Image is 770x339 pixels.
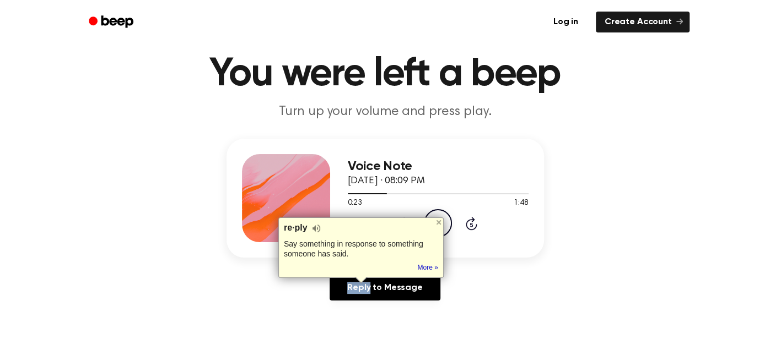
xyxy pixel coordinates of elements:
span: [DATE] · 08:09 PM [348,176,425,186]
a: Reply to Message [330,275,440,300]
a: Create Account [596,12,690,32]
h1: You were left a beep [103,54,667,94]
a: Beep [81,12,143,33]
p: Turn up your volume and press play. [174,103,597,121]
button: 1.0x [348,214,364,233]
a: Log in [542,9,589,35]
span: 1:48 [514,198,528,209]
span: 0:23 [348,198,362,209]
h3: Voice Note [348,159,529,174]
